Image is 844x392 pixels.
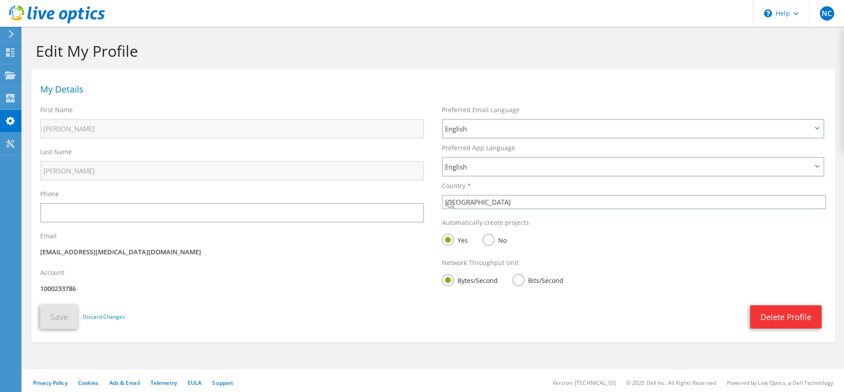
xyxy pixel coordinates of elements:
h1: My Details [40,85,822,94]
label: Automatically create projects [442,218,529,227]
a: EULA [188,379,202,387]
label: Bytes/Second [442,274,498,285]
li: Powered by Live Optics, a Dell Technology [727,379,833,387]
label: First Name [40,105,73,114]
label: Network Throughput Unit [442,258,519,267]
a: Ads & Email [109,379,140,387]
label: Account [40,268,64,277]
li: © 2025 Dell Inc. All Rights Reserved [626,379,716,387]
p: [EMAIL_ADDRESS][MEDICAL_DATA][DOMAIN_NAME] [40,247,424,257]
a: Discard Changes [83,312,125,322]
svg: \n [764,9,772,17]
button: Save [40,305,78,329]
a: Support [212,379,233,387]
label: Preferred Email Language [442,105,520,114]
label: No [483,234,507,245]
label: Email [40,232,57,240]
span: English [445,161,812,172]
label: Country * [442,181,471,190]
a: Telemetry [151,379,177,387]
li: Version: [TECHNICAL_ID] [553,379,616,387]
span: NC [820,6,834,21]
a: Delete Profile [750,305,822,329]
h1: Edit My Profile [36,42,826,60]
label: Last Name [40,148,72,156]
a: Cookies [78,379,99,387]
label: Preferred App Language [442,143,515,152]
p: 1000233786 [40,284,424,294]
a: Privacy Policy [33,379,67,387]
label: Bits/Second [512,274,563,285]
label: Phone [40,190,59,198]
span: English [445,123,812,134]
label: Yes [442,234,468,245]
